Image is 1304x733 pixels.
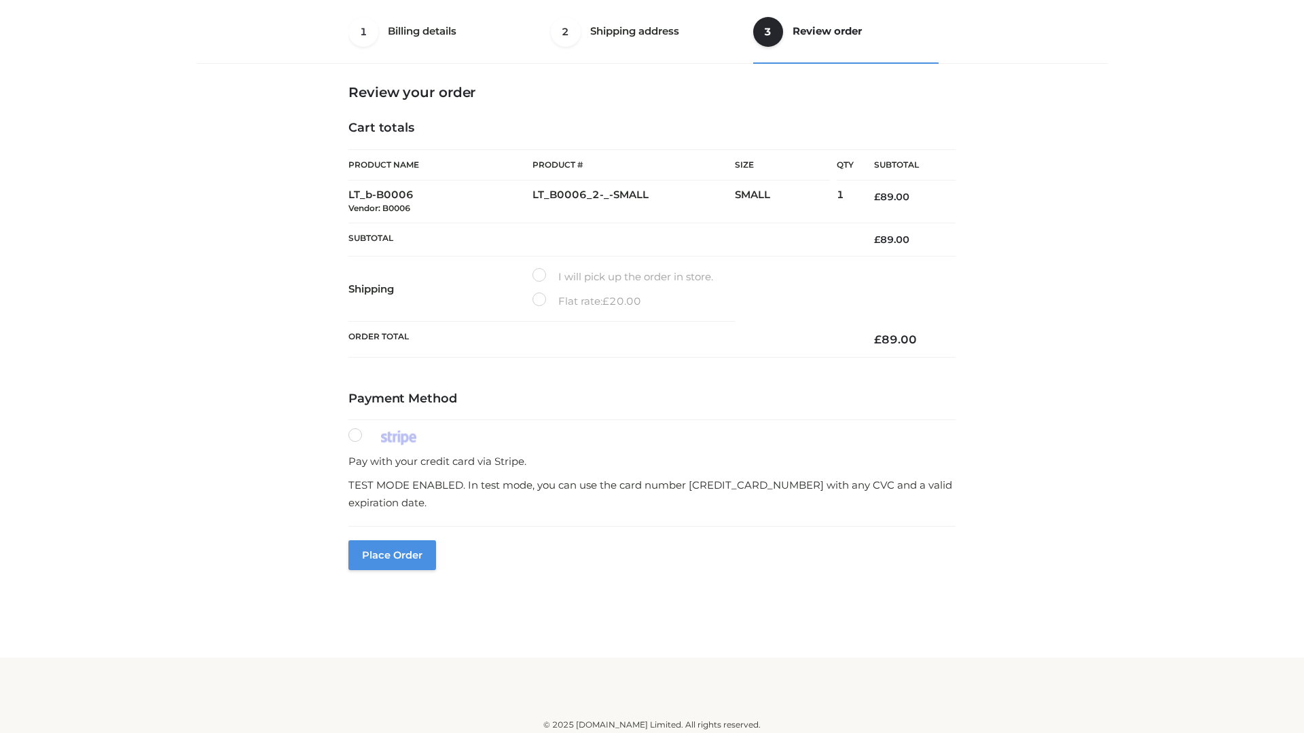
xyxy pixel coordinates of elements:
span: £ [874,233,880,246]
th: Product Name [348,149,532,181]
th: Size [735,150,830,181]
bdi: 89.00 [874,191,909,203]
th: Subtotal [348,223,854,256]
th: Subtotal [854,150,956,181]
td: LT_b-B0006 [348,181,532,223]
p: Pay with your credit card via Stripe. [348,453,956,470]
td: 1 [837,181,854,223]
th: Order Total [348,322,854,358]
bdi: 89.00 [874,333,917,346]
bdi: 20.00 [602,295,641,307]
label: I will pick up the order in store. [532,268,713,286]
th: Product # [532,149,735,181]
small: Vendor: B0006 [348,203,410,213]
td: SMALL [735,181,837,223]
td: LT_B0006_2-_-SMALL [532,181,735,223]
bdi: 89.00 [874,233,909,246]
div: © 2025 [DOMAIN_NAME] Limited. All rights reserved. [202,718,1102,732]
h3: Review your order [348,84,956,100]
span: £ [602,295,609,307]
button: Place order [348,540,436,570]
p: TEST MODE ENABLED. In test mode, you can use the card number [CREDIT_CARD_NUMBER] with any CVC an... [348,476,956,511]
span: £ [874,191,880,203]
label: Flat rate: [532,293,641,310]
th: Shipping [348,257,532,322]
h4: Cart totals [348,121,956,136]
span: £ [874,333,882,346]
th: Qty [837,149,854,181]
h4: Payment Method [348,392,956,407]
